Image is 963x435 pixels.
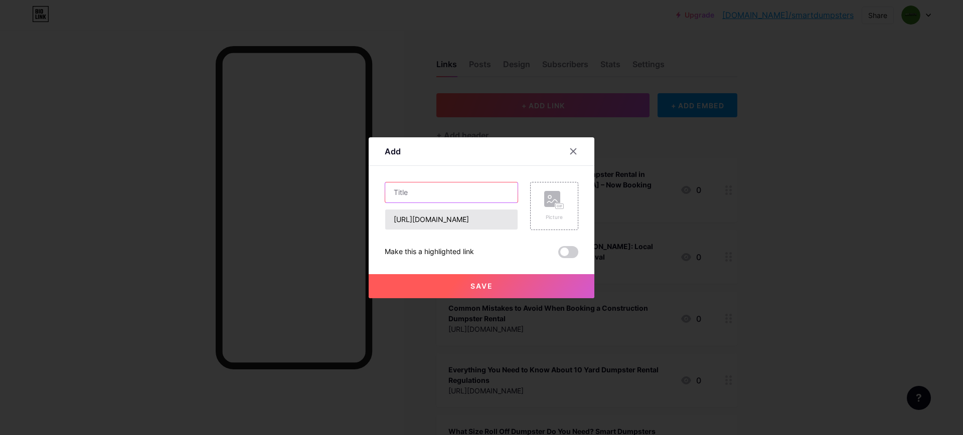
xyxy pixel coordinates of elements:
[470,282,493,290] span: Save
[385,182,518,202] input: Title
[385,209,518,230] input: URL
[369,274,594,298] button: Save
[385,145,401,157] div: Add
[385,246,474,258] div: Make this a highlighted link
[544,213,564,221] div: Picture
